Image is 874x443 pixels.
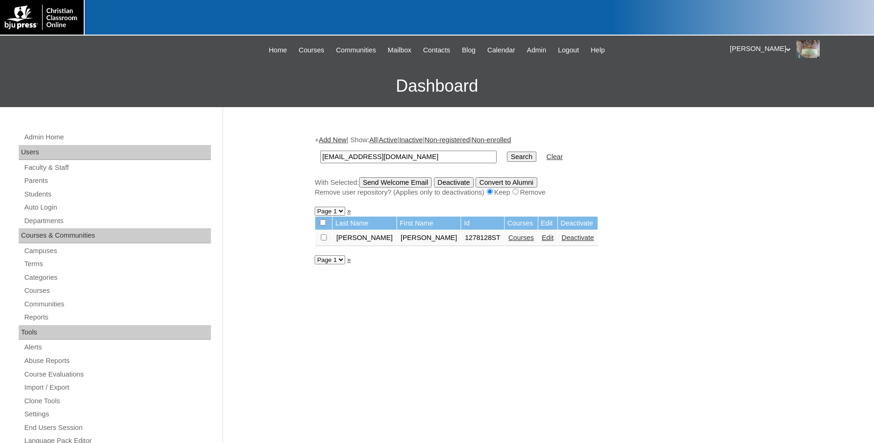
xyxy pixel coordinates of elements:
[423,45,450,56] span: Contacts
[369,136,377,144] a: All
[19,228,211,243] div: Courses & Communities
[558,45,579,56] span: Logout
[23,382,211,393] a: Import / Export
[527,45,547,56] span: Admin
[461,230,504,246] td: 1278128ST
[359,177,432,188] input: Send Welcome Email
[332,45,381,56] a: Communities
[547,153,563,160] a: Clear
[23,369,211,380] a: Course Evaluations
[320,151,497,163] input: Search
[419,45,455,56] a: Contacts
[383,45,416,56] a: Mailbox
[542,234,554,241] a: Edit
[462,45,476,56] span: Blog
[23,175,211,187] a: Parents
[315,188,778,197] div: Remove user repository? (Applies only to deactivations) Keep Remove
[315,177,778,197] div: With Selected:
[23,189,211,200] a: Students
[23,422,211,434] a: End Users Session
[23,202,211,213] a: Auto Login
[434,177,474,188] input: Deactivate
[23,298,211,310] a: Communities
[319,136,347,144] a: Add New
[538,217,557,230] td: Edit
[796,40,820,58] img: Joy Dantz
[399,136,423,144] a: Inactive
[5,5,79,30] img: logo-white.png
[730,40,865,58] div: [PERSON_NAME]
[487,45,515,56] span: Calendar
[379,136,397,144] a: Active
[332,230,397,246] td: [PERSON_NAME]
[23,131,211,143] a: Admin Home
[483,45,520,56] a: Calendar
[461,217,504,230] td: Id
[315,135,778,197] div: + | Show: | | | |
[23,312,211,323] a: Reports
[264,45,292,56] a: Home
[591,45,605,56] span: Help
[23,162,211,174] a: Faculty & Staff
[505,217,538,230] td: Courses
[23,408,211,420] a: Settings
[425,136,470,144] a: Non-registered
[269,45,287,56] span: Home
[508,234,534,241] a: Courses
[23,272,211,283] a: Categories
[397,230,461,246] td: [PERSON_NAME]
[23,245,211,257] a: Campuses
[299,45,325,56] span: Courses
[586,45,609,56] a: Help
[347,207,351,215] a: »
[19,145,211,160] div: Users
[332,217,397,230] td: Last Name
[23,395,211,407] a: Clone Tools
[553,45,584,56] a: Logout
[457,45,480,56] a: Blog
[562,234,594,241] a: Deactivate
[397,217,461,230] td: First Name
[388,45,412,56] span: Mailbox
[23,215,211,227] a: Departments
[23,285,211,297] a: Courses
[294,45,329,56] a: Courses
[558,217,598,230] td: Deactivate
[472,136,511,144] a: Non-enrolled
[507,152,536,162] input: Search
[23,258,211,270] a: Terms
[476,177,537,188] input: Convert to Alumni
[336,45,376,56] span: Communities
[23,341,211,353] a: Alerts
[19,325,211,340] div: Tools
[522,45,551,56] a: Admin
[347,256,351,263] a: »
[5,65,869,107] h3: Dashboard
[23,355,211,367] a: Abuse Reports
